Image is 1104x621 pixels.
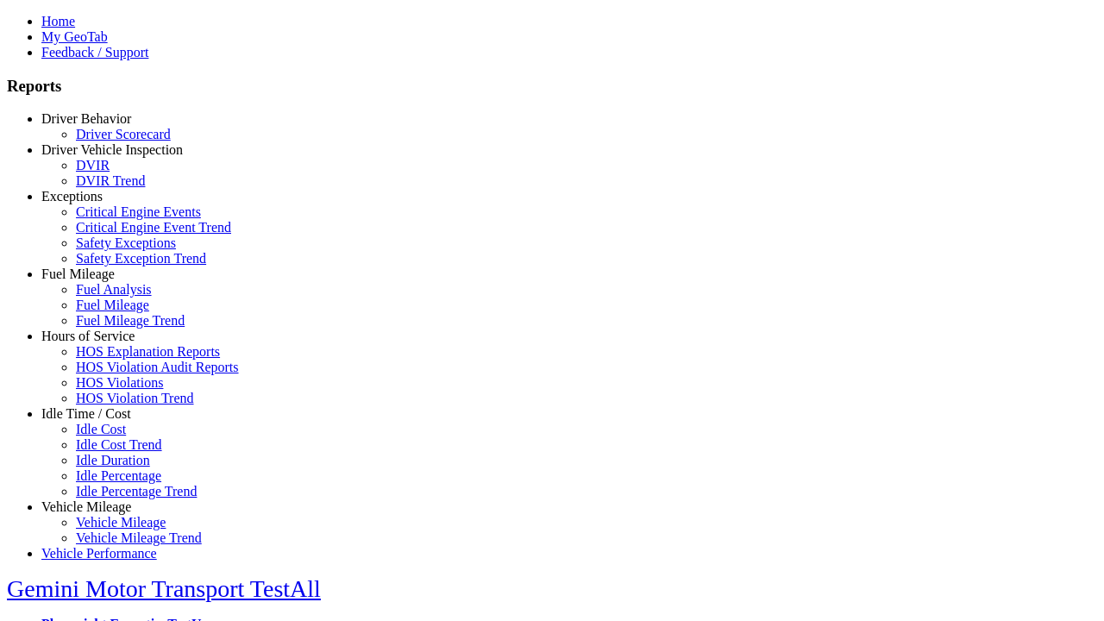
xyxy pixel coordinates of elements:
[76,437,162,452] a: Idle Cost Trend
[76,344,220,359] a: HOS Explanation Reports
[41,189,103,204] a: Exceptions
[41,546,157,561] a: Vehicle Performance
[76,468,161,483] a: Idle Percentage
[76,515,166,530] a: Vehicle Mileage
[76,375,163,390] a: HOS Violations
[76,158,110,172] a: DVIR
[76,313,185,328] a: Fuel Mileage Trend
[76,422,126,436] a: Idle Cost
[76,173,145,188] a: DVIR Trend
[41,406,131,421] a: Idle Time / Cost
[76,298,149,312] a: Fuel Mileage
[41,29,108,44] a: My GeoTab
[41,111,131,126] a: Driver Behavior
[76,127,171,141] a: Driver Scorecard
[41,499,131,514] a: Vehicle Mileage
[76,530,202,545] a: Vehicle Mileage Trend
[41,14,75,28] a: Home
[76,251,206,266] a: Safety Exception Trend
[41,329,135,343] a: Hours of Service
[76,453,150,467] a: Idle Duration
[76,235,176,250] a: Safety Exceptions
[76,484,197,499] a: Idle Percentage Trend
[76,360,239,374] a: HOS Violation Audit Reports
[41,142,183,157] a: Driver Vehicle Inspection
[41,45,148,60] a: Feedback / Support
[7,575,321,602] a: Gemini Motor Transport TestAll
[41,267,115,281] a: Fuel Mileage
[76,204,201,219] a: Critical Engine Events
[7,77,1097,96] h3: Reports
[76,391,194,405] a: HOS Violation Trend
[76,220,231,235] a: Critical Engine Event Trend
[76,282,152,297] a: Fuel Analysis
